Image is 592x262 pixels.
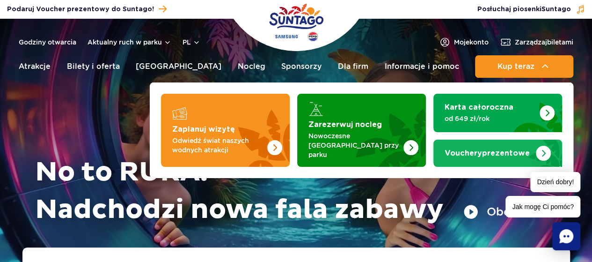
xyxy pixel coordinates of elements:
[308,121,382,128] strong: Zarezerwuj nocleg
[505,196,580,217] span: Jak mogę Ci pomóc?
[541,6,571,13] span: Suntago
[433,140,562,167] a: Vouchery prezentowe
[297,94,426,167] a: Zarezerwuj nocleg
[172,136,263,155] p: Odwiedź świat naszych wodnych atrakcji
[463,204,563,219] button: Obejrzyj spot
[384,55,459,78] a: Informacje i pomoc
[552,222,580,250] div: Chat
[515,37,573,47] span: Zarządzaj biletami
[439,37,489,48] a: Mojekonto
[136,55,221,78] a: [GEOGRAPHIC_DATA]
[19,37,76,47] a: Godziny otwarcia
[67,55,120,78] a: Bilety i oferta
[475,55,573,78] button: Kup teraz
[7,3,167,15] a: Podaruj Voucher prezentowy do Suntago!
[445,114,536,123] p: od 649 zł/rok
[35,154,563,229] h1: No to RURA! Nadchodzi nowa fala zabawy
[433,94,562,132] a: Karta całoroczna
[238,55,265,78] a: Nocleg
[338,55,368,78] a: Dla firm
[477,5,571,14] span: Posłuchaj piosenki
[183,37,200,47] button: pl
[7,5,154,14] span: Podaruj Voucher prezentowy do Suntago!
[445,150,482,157] span: Vouchery
[477,5,585,14] button: Posłuchaj piosenkiSuntago
[88,38,171,46] button: Aktualny ruch w parku
[172,126,235,133] strong: Zaplanuj wizytę
[454,37,489,47] span: Moje konto
[308,131,400,159] p: Nowoczesne [GEOGRAPHIC_DATA] przy parku
[500,37,573,48] a: Zarządzajbiletami
[281,55,322,78] a: Sponsorzy
[19,55,51,78] a: Atrakcje
[530,172,580,192] span: Dzień dobry!
[445,150,530,157] strong: prezentowe
[497,62,534,71] span: Kup teraz
[161,94,290,167] a: Zaplanuj wizytę
[445,104,513,111] strong: Karta całoroczna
